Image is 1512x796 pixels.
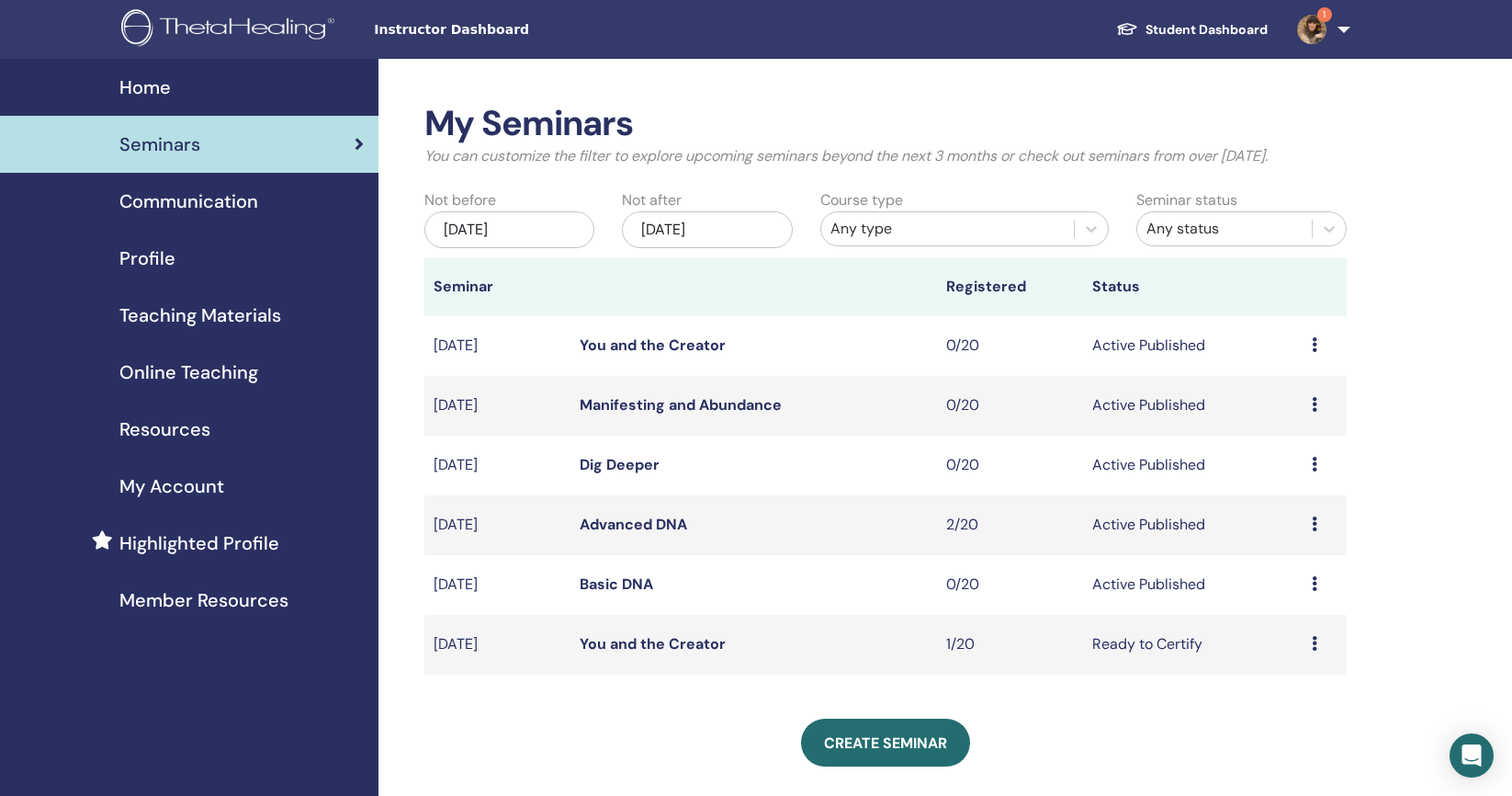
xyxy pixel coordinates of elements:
img: default.jpg [1297,15,1326,44]
a: Basic DNA [580,574,653,594]
td: [DATE] [424,555,570,615]
div: [DATE] [622,211,793,248]
td: [DATE] [424,495,570,555]
td: Active Published [1083,495,1303,555]
td: Active Published [1083,555,1303,615]
a: Advanced DNA [580,515,687,534]
td: Active Published [1083,316,1303,376]
div: Any status [1146,218,1303,240]
span: Teaching Materials [119,301,281,329]
td: [DATE] [424,436,570,495]
div: [DATE] [424,211,595,248]
label: Seminar status [1136,189,1237,211]
span: Member Resources [119,586,288,614]
span: My Account [119,472,224,500]
td: Active Published [1083,436,1303,495]
td: 1/20 [937,615,1083,675]
td: 0/20 [937,376,1083,436]
a: Dig Deeper [580,455,660,474]
a: You and the Creator [580,634,726,654]
td: 2/20 [937,495,1083,555]
th: Registered [937,257,1083,316]
label: Course type [820,189,903,211]
td: [DATE] [424,615,570,675]
span: 1 [1317,7,1332,22]
span: Communication [119,188,258,215]
span: Create seminar [824,733,947,753]
label: Not after [622,189,682,211]
a: You and the Creator [580,335,726,355]
td: Ready to Certify [1083,615,1303,675]
span: Seminars [119,131,200,158]
a: Create seminar [801,719,970,767]
a: Student Dashboard [1101,13,1282,47]
td: 0/20 [937,436,1083,495]
td: Active Published [1083,376,1303,436]
span: Online Teaching [119,358,258,386]
th: Status [1083,257,1303,316]
label: Not before [424,189,496,211]
span: Resources [119,415,210,443]
td: [DATE] [424,316,570,376]
span: Instructor Dashboard [374,20,649,40]
div: Open Intercom Messenger [1450,733,1494,778]
h2: My Seminars [424,103,1348,145]
p: You can customize the filter to explore upcoming seminars beyond the next 3 months or check out s... [424,145,1348,167]
td: 0/20 [937,555,1083,615]
span: Highlighted Profile [119,529,279,557]
div: Any type [830,218,1066,240]
td: 0/20 [937,316,1083,376]
span: Home [119,74,171,101]
a: Manifesting and Abundance [580,395,782,415]
th: Seminar [424,257,570,316]
td: [DATE] [424,376,570,436]
img: logo.png [121,9,341,51]
img: graduation-cap-white.svg [1116,21,1138,37]
span: Profile [119,244,175,272]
